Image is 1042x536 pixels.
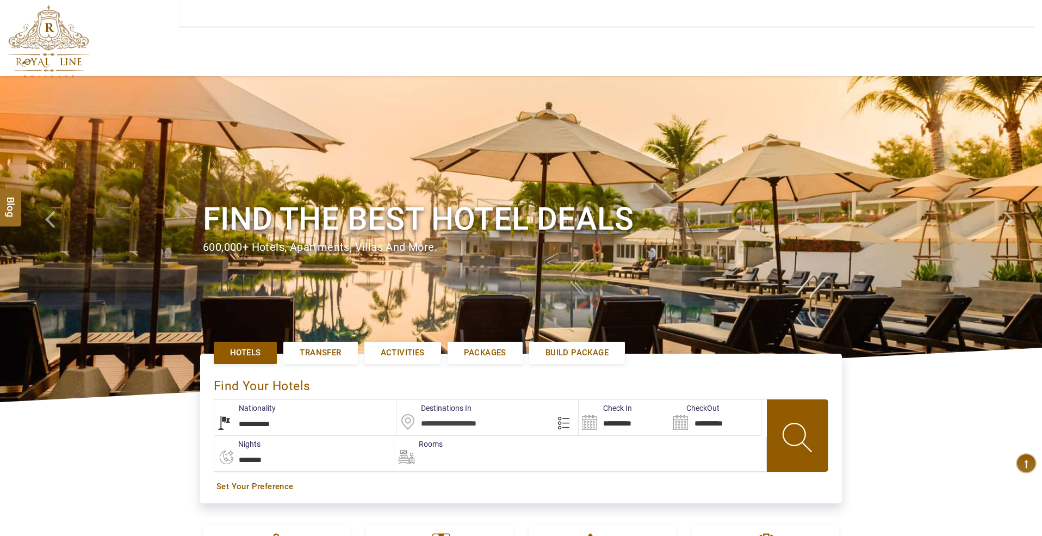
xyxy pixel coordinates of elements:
[579,400,669,435] input: Search
[8,5,89,78] img: The Royal Line Holidays
[283,342,357,364] a: Transfer
[214,403,276,414] label: Nationality
[203,199,839,239] h1: Find the best hotel deals
[214,342,277,364] a: Hotels
[529,342,625,364] a: Build Package
[579,403,632,414] label: Check In
[230,347,260,359] span: Hotels
[4,197,18,206] span: Blog
[300,347,341,359] span: Transfer
[448,342,523,364] a: Packages
[670,400,761,435] input: Search
[214,439,260,449] label: nights
[381,347,425,359] span: Activities
[216,481,826,492] a: Set Your Preference
[394,439,443,449] label: Rooms
[396,403,472,414] label: Destinations In
[364,342,441,364] a: Activities
[203,239,839,255] div: 600,000+ hotels, apartments, villas and more.
[545,347,609,359] span: Build Package
[464,347,506,359] span: Packages
[214,367,828,399] div: Find Your Hotels
[670,403,720,414] label: CheckOut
